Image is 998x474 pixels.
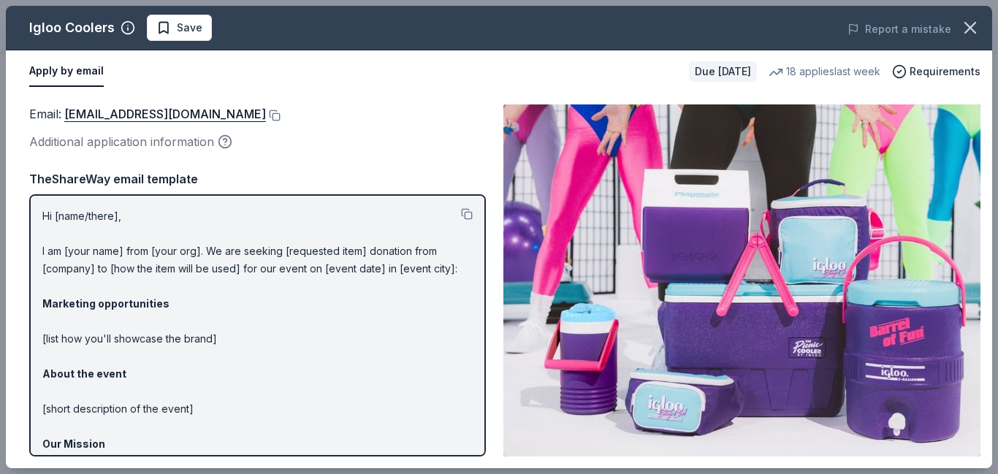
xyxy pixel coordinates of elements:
[42,367,126,380] strong: About the event
[910,63,980,80] span: Requirements
[147,15,212,41] button: Save
[29,107,266,121] span: Email :
[42,297,169,310] strong: Marketing opportunities
[503,104,980,456] img: Image for Igloo Coolers
[689,61,757,82] div: Due [DATE]
[847,20,951,38] button: Report a mistake
[42,437,105,450] strong: Our Mission
[892,63,980,80] button: Requirements
[64,104,266,123] a: [EMAIL_ADDRESS][DOMAIN_NAME]
[29,16,115,39] div: Igloo Coolers
[769,63,880,80] div: 18 applies last week
[177,19,202,37] span: Save
[29,169,486,188] div: TheShareWay email template
[29,132,486,151] div: Additional application information
[29,56,104,87] button: Apply by email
